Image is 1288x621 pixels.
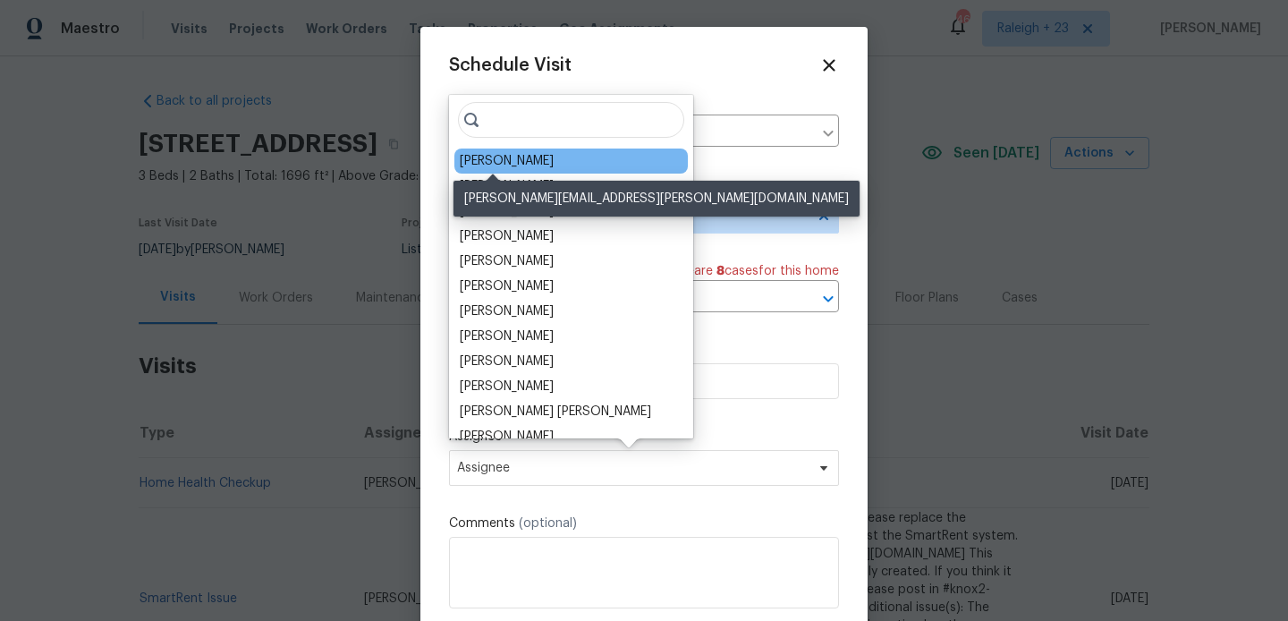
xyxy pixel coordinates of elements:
[460,302,554,320] div: [PERSON_NAME]
[716,265,724,277] span: 8
[660,262,839,280] span: There are case s for this home
[460,378,554,396] div: [PERSON_NAME]
[460,227,554,245] div: [PERSON_NAME]
[457,461,808,475] span: Assignee
[460,403,651,421] div: [PERSON_NAME] [PERSON_NAME]
[460,328,554,345] div: [PERSON_NAME]
[819,55,839,75] span: Close
[460,152,554,170] div: [PERSON_NAME]
[449,56,572,74] span: Schedule Visit
[519,517,577,530] span: (optional)
[460,252,554,270] div: [PERSON_NAME]
[460,428,554,446] div: [PERSON_NAME]
[453,181,860,217] div: [PERSON_NAME][EMAIL_ADDRESS][PERSON_NAME][DOMAIN_NAME]
[460,353,554,370] div: [PERSON_NAME]
[449,515,839,532] label: Comments
[816,286,841,311] button: Open
[460,277,554,295] div: [PERSON_NAME]
[460,177,554,195] div: [PERSON_NAME]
